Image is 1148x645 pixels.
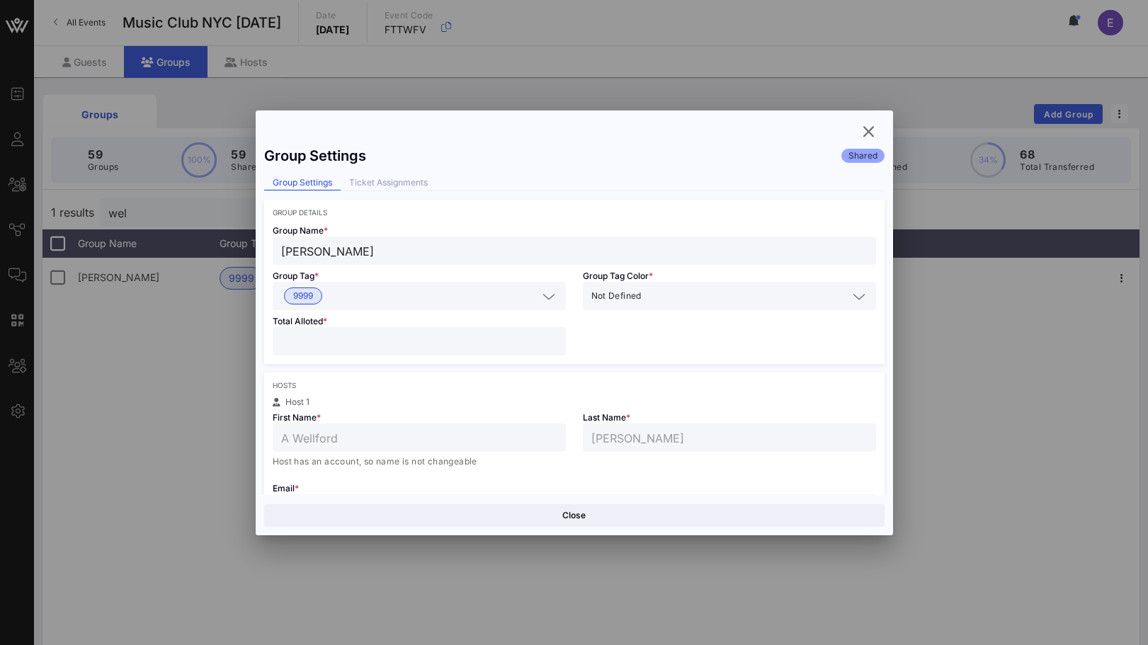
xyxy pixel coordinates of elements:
div: 9999 [273,282,566,310]
span: Not Defined [591,289,642,303]
div: Hosts [273,381,876,389]
span: Group Name [273,225,328,236]
button: Close [264,504,885,527]
span: Total Alloted [273,316,327,326]
span: Group Tag [273,270,319,281]
span: Host has an account, so name is not changeable [273,456,477,467]
span: Host 1 [285,396,309,407]
div: Group Details [273,208,876,217]
div: Shared [841,149,885,163]
span: First Name [273,412,321,423]
div: Ticket Assignments [341,176,436,190]
div: Not Defined [583,282,876,310]
span: Email [273,483,299,493]
span: 9999 [293,288,313,304]
span: Group Tag Color [583,270,653,281]
span: Last Name [583,412,630,423]
div: Group Settings [264,147,366,164]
